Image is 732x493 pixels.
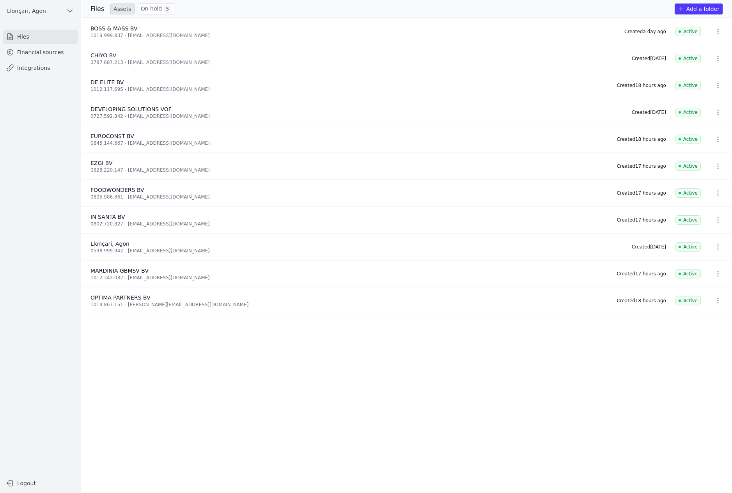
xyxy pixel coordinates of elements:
font: 0802.720.827 - [EMAIL_ADDRESS][DOMAIN_NAME] [90,221,210,227]
font: IN SANTA BV [90,214,125,220]
font: OPTIMA PARTNERS BV [90,294,151,301]
font: On hold [141,5,162,12]
font: 1019.999.837 - [EMAIL_ADDRESS][DOMAIN_NAME] [90,33,210,38]
font: Active [683,271,698,277]
font: a day ago [643,29,666,34]
font: Created [617,83,635,88]
font: [DATE] [650,110,666,115]
a: Files [3,30,78,44]
font: 0598.999.942 - [EMAIL_ADDRESS][DOMAIN_NAME] [90,248,210,254]
font: Files [90,5,104,12]
font: Active [683,56,698,61]
font: 17 hours ago [635,271,666,277]
font: Active [683,137,698,142]
button: Llonçari, Agon [3,5,78,17]
button: Logout [3,477,78,489]
font: Llonçari, Agon [90,241,129,247]
a: Assets [110,4,135,14]
font: [DATE] [650,244,666,250]
font: Created [632,110,650,115]
font: Active [683,110,698,115]
font: FOODWONDERS BV [90,187,144,193]
font: 18 hours ago [635,298,666,303]
font: 18 hours ago [635,137,666,142]
font: EZGI BV [90,160,113,166]
font: DE ELITE BV [90,79,124,85]
font: CHIYO BV [90,52,116,59]
a: Financial sources [3,45,78,59]
font: 5 [166,6,169,12]
font: Add a folder [686,6,720,12]
font: Active [683,298,698,303]
font: 0727.592.842 - [EMAIL_ADDRESS][DOMAIN_NAME] [90,113,210,119]
font: Integrations [17,65,50,71]
font: Active [683,163,698,169]
font: Created [632,244,650,250]
font: 17 hours ago [635,163,666,169]
button: Add a folder [675,4,723,14]
font: Created [617,163,635,169]
font: Llonçari, Agon [7,8,46,14]
font: 0828.220.147 - [EMAIL_ADDRESS][DOMAIN_NAME] [90,167,210,173]
font: Created [617,137,635,142]
font: Active [683,244,698,250]
font: Active [683,83,698,88]
a: On hold 5 [138,3,175,14]
font: MARDINIA GBMSV BV [90,268,149,274]
font: [DATE] [650,56,666,61]
font: Created [624,29,643,34]
font: 1014.867.151 - [PERSON_NAME][EMAIL_ADDRESS][DOMAIN_NAME] [90,302,248,307]
font: Created [632,56,650,61]
font: Active [683,29,698,34]
font: Created [617,190,635,196]
font: Financial sources [17,49,64,55]
font: 0845.144.667 - [EMAIL_ADDRESS][DOMAIN_NAME] [90,140,210,146]
font: Created [617,217,635,223]
font: Created [617,271,635,277]
font: BOSS & MASS BV [90,25,138,32]
font: Files [17,34,29,40]
font: Assets [113,6,131,12]
font: 1012.342.082 - [EMAIL_ADDRESS][DOMAIN_NAME] [90,275,210,280]
font: 18 hours ago [635,83,666,88]
font: 0805.986.361 - [EMAIL_ADDRESS][DOMAIN_NAME] [90,194,210,200]
a: Integrations [3,61,78,75]
font: DEVELOPING SOLUTIONS VOF [90,106,172,112]
font: Created [617,298,635,303]
font: Active [683,190,698,196]
font: 17 hours ago [635,190,666,196]
font: 1012.117.695 - [EMAIL_ADDRESS][DOMAIN_NAME] [90,87,210,92]
font: 0787.687.213 - [EMAIL_ADDRESS][DOMAIN_NAME] [90,60,210,65]
font: EUROCONST BV [90,133,134,139]
font: Active [683,217,698,223]
font: Logout [17,480,36,486]
font: 17 hours ago [635,217,666,223]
